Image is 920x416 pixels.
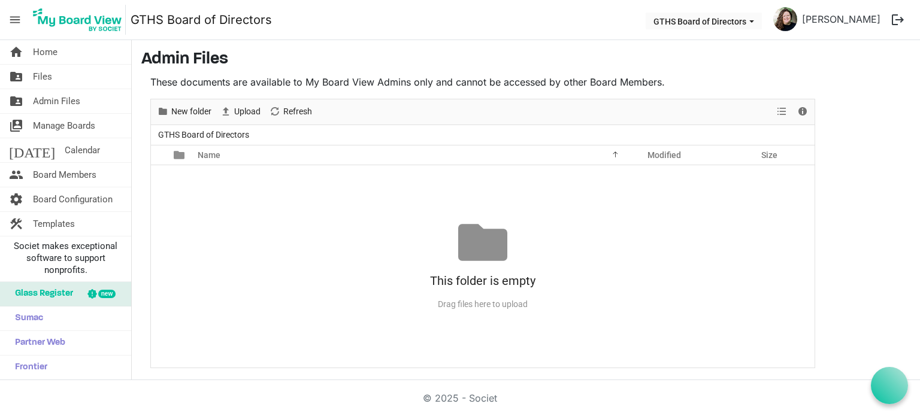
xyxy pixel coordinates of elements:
[9,187,23,211] span: settings
[151,294,815,314] div: Drag files here to upload
[29,5,126,35] img: My Board View Logo
[423,392,497,404] a: © 2025 - Societ
[265,99,316,125] div: Refresh
[9,356,47,379] span: Frontier
[646,13,762,29] button: GTHS Board of Directors dropdownbutton
[33,40,57,64] span: Home
[29,5,131,35] a: My Board View Logo
[647,150,681,160] span: Modified
[198,150,220,160] span: Name
[761,150,777,160] span: Size
[33,89,80,113] span: Admin Files
[155,104,214,119] button: New folder
[5,240,126,276] span: Societ makes exceptional software to support nonprofits.
[9,331,65,355] span: Partner Web
[33,163,96,187] span: Board Members
[774,104,789,119] button: View dropdownbutton
[150,75,815,89] p: These documents are available to My Board View Admins only and cannot be accessed by other Board ...
[33,65,52,89] span: Files
[795,104,811,119] button: Details
[797,7,885,31] a: [PERSON_NAME]
[4,8,26,31] span: menu
[9,212,23,236] span: construction
[9,282,73,306] span: Glass Register
[9,163,23,187] span: people
[772,99,792,125] div: View
[153,99,216,125] div: New folder
[773,7,797,31] img: 2mimcLnY44hz0H8nR3TbpRQbVKmslw08kox1tu9p4uI27SG-y98VO0JJQ7AW9YZLuY3lqF8McOqxLHtvDuaLEg_thumb.png
[98,290,116,298] div: new
[9,65,23,89] span: folder_shared
[33,114,95,138] span: Manage Boards
[151,267,815,294] div: This folder is empty
[33,187,113,211] span: Board Configuration
[33,212,75,236] span: Templates
[141,50,910,70] h3: Admin Files
[282,104,313,119] span: Refresh
[131,8,272,32] a: GTHS Board of Directors
[218,104,263,119] button: Upload
[9,114,23,138] span: switch_account
[216,99,265,125] div: Upload
[233,104,262,119] span: Upload
[9,40,23,64] span: home
[267,104,314,119] button: Refresh
[9,89,23,113] span: folder_shared
[885,7,910,32] button: logout
[792,99,813,125] div: Details
[65,138,100,162] span: Calendar
[9,138,55,162] span: [DATE]
[156,127,252,142] span: GTHS Board of Directors
[170,104,213,119] span: New folder
[9,306,43,330] span: Sumac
